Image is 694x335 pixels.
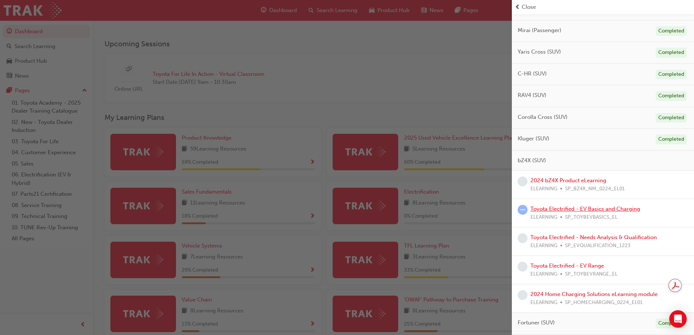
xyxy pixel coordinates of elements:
span: learningRecordVerb_NONE-icon [518,262,528,272]
span: Fortuner (SUV) [518,319,555,327]
div: Open Intercom Messenger [669,310,687,328]
span: RAV4 (SUV) [518,91,546,100]
a: Toyota Electrified - EV Basics and Charging [530,206,640,212]
span: ELEARNING [530,270,557,278]
div: Completed [656,91,687,101]
div: Completed [656,26,687,36]
a: Toyota Electrified - EV Range [530,262,604,269]
div: Completed [656,135,687,144]
span: Mirai (Passenger) [518,26,561,35]
span: ELEARNING [530,299,557,307]
span: SP_EVQUALIFICATION_1223 [565,242,631,250]
span: learningRecordVerb_NONE-icon [518,290,528,300]
span: SP_TOYBEVRANGE_EL [565,270,617,278]
span: ELEARNING [530,185,557,193]
div: Completed [656,113,687,123]
span: SP_BZ4X_NM_0224_EL01 [565,185,625,193]
span: Corolla Cross (SUV) [518,113,568,121]
span: prev-icon [515,3,520,11]
div: Completed [656,319,687,328]
span: Yaris Cross (SUV) [518,48,561,56]
span: SP_HOMECHARGING_0224_EL01 [565,299,643,307]
span: bZ4X (SUV) [518,156,546,165]
a: 2024 bZ4X Product eLearning [530,177,606,184]
span: learningRecordVerb_ATTEMPT-icon [518,205,528,215]
span: C-HR (SUV) [518,70,547,78]
span: Close [522,3,536,11]
span: ELEARNING [530,213,557,222]
a: Toyota Electrified - Needs Analysis & Qualification [530,234,657,241]
button: prev-iconClose [515,3,691,11]
span: learningRecordVerb_NONE-icon [518,233,528,243]
div: Completed [656,48,687,58]
div: Completed [656,70,687,79]
span: SP_TOYBEVBASICS_EL [565,213,617,222]
span: ELEARNING [530,242,557,250]
a: 2024 Home Charging Solutions eLearning module [530,291,658,297]
span: learningRecordVerb_NONE-icon [518,176,528,186]
span: Kluger (SUV) [518,135,549,143]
